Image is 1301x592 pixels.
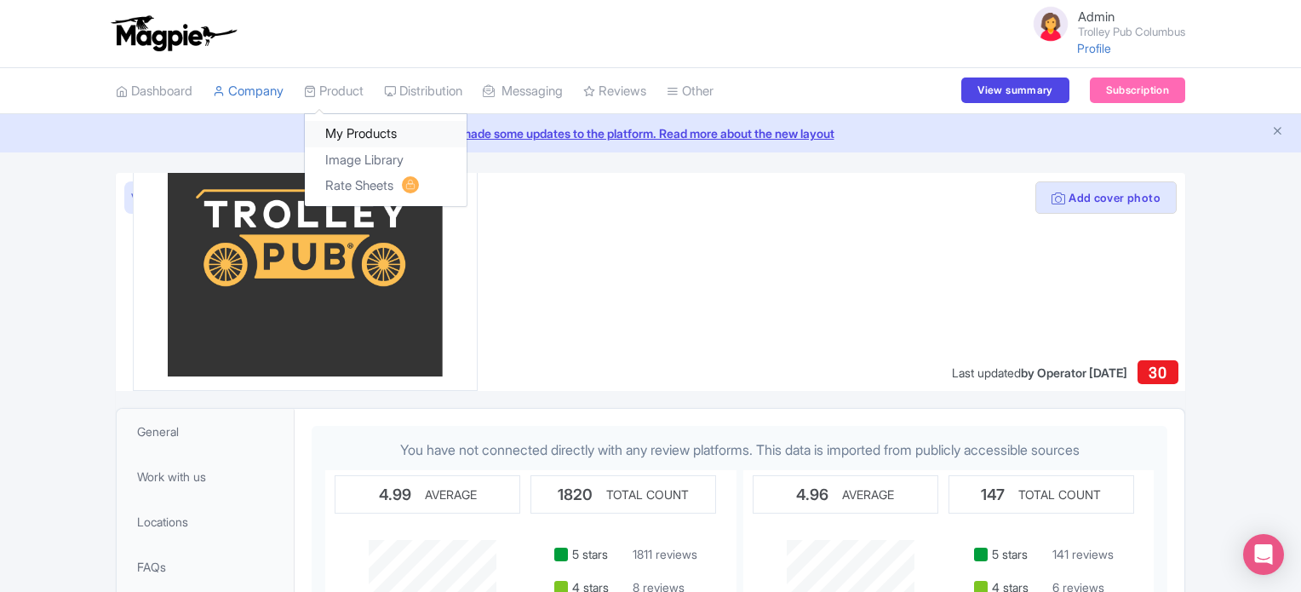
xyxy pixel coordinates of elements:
span: 5 stars [572,540,623,568]
a: My Products [305,121,467,147]
div: 4.96 [796,483,828,506]
div: AVERAGE [842,486,894,503]
div: AVERAGE [425,486,477,503]
div: TOTAL COUNT [1018,486,1101,503]
a: Distribution [384,68,462,115]
a: Product [304,68,364,115]
span: 141 reviews [1047,540,1119,568]
a: Reviews [583,68,646,115]
a: View as visitor [124,181,209,214]
a: Messaging [483,68,563,115]
a: Work with us [120,457,290,496]
a: Company [213,68,284,115]
div: 4.99 [379,483,411,506]
a: General [120,412,290,451]
a: We made some updates to the platform. Read more about the new layout [10,124,1291,142]
div: TOTAL COUNT [606,486,689,503]
img: trolley-pub-columbus.jpg [168,102,442,376]
a: Rate Sheets [305,173,467,199]
small: Trolley Pub Columbus [1078,26,1185,37]
a: Subscription [1090,78,1185,103]
span: 30 [1149,364,1166,382]
a: Other [667,68,714,115]
div: Open Intercom Messenger [1243,534,1284,575]
div: 147 [981,483,1005,506]
a: 1820 TOTAL COUNT [530,475,716,530]
a: 4.99 AVERAGE [335,475,520,530]
span: Admin [1078,9,1115,25]
span: by Operator [DATE] [1021,365,1127,380]
a: View summary [961,78,1069,103]
p: You have not connected directly with any review platforms. This data is imported from publicly ac... [325,440,1154,460]
button: Close announcement [1271,123,1284,142]
span: 5 stars [992,540,1043,568]
a: Dashboard [116,68,192,115]
span: Work with us [137,468,206,486]
button: Add cover photo [1035,181,1177,214]
a: 147 TOTAL COUNT [949,475,1134,530]
div: Last updated [952,364,1127,382]
a: FAQs [120,548,290,586]
span: 1811 reviews [628,540,702,568]
img: logo-ab69f6fb50320c5b225c76a69d11143b.png [107,14,239,52]
a: 4.96 AVERAGE [753,475,938,530]
a: Image Library [305,147,467,174]
span: FAQs [137,558,166,576]
div: 1820 [558,483,593,506]
span: Locations [137,513,188,531]
a: Locations [120,503,290,541]
img: avatar_key_member-9c1dde93af8b07d7383eb8b5fb890c87.png [1030,3,1071,44]
a: Profile [1077,41,1111,55]
span: General [137,422,179,440]
a: Admin Trolley Pub Columbus [1020,3,1185,44]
